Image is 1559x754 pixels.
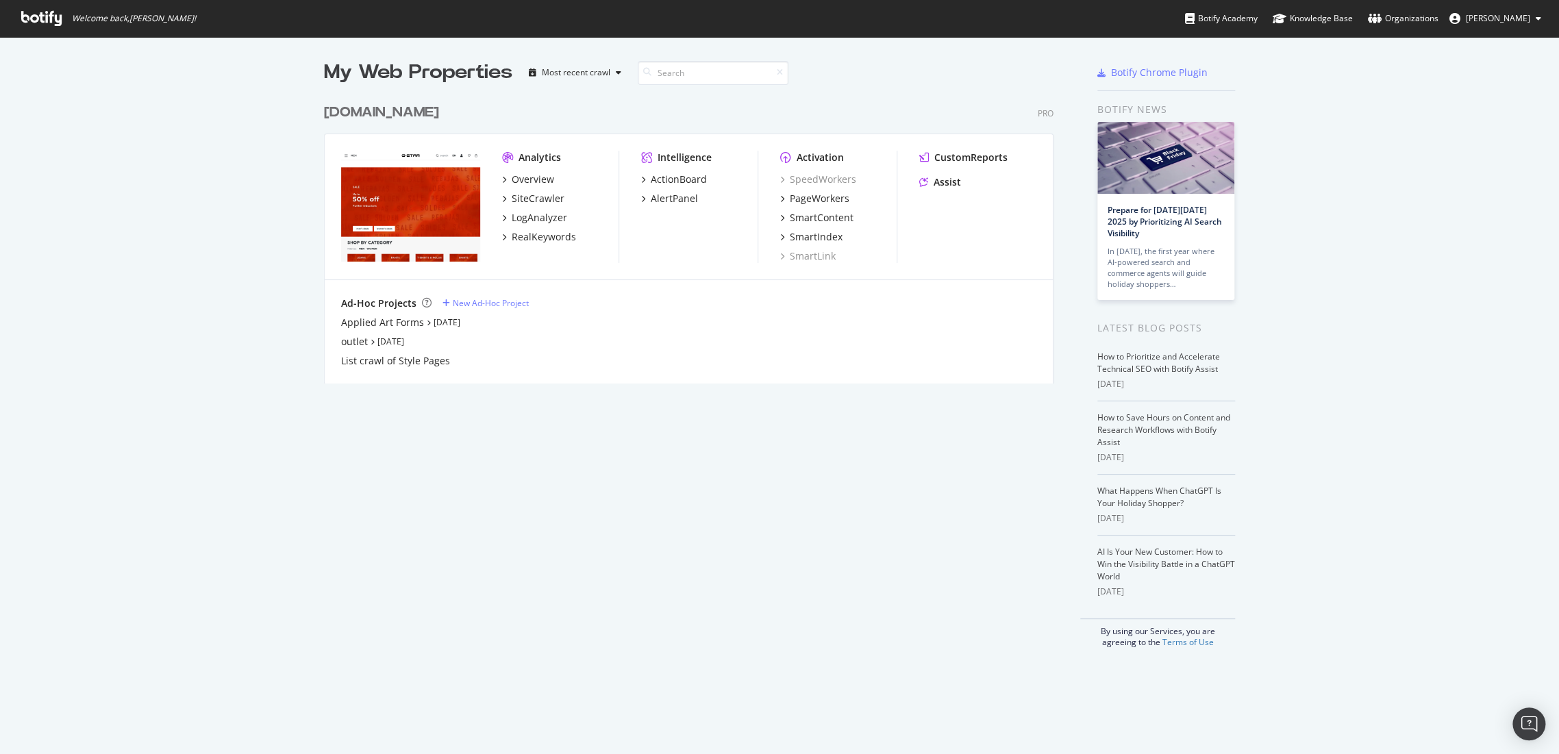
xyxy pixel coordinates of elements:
div: RealKeywords [512,230,576,244]
a: What Happens When ChatGPT Is Your Holiday Shopper? [1097,485,1221,509]
a: outlet [341,335,368,349]
a: List crawl of Style Pages [341,354,450,368]
div: Ad-Hoc Projects [341,297,416,310]
div: [DATE] [1097,512,1235,525]
div: Knowledge Base [1273,12,1353,25]
a: How to Save Hours on Content and Research Workflows with Botify Assist [1097,412,1230,448]
a: How to Prioritize and Accelerate Technical SEO with Botify Assist [1097,351,1220,375]
div: SiteCrawler [512,192,564,205]
a: [DOMAIN_NAME] [324,103,445,123]
div: Overview [512,173,554,186]
div: [DATE] [1097,586,1235,598]
img: Prepare for Black Friday 2025 by Prioritizing AI Search Visibility [1097,122,1234,194]
input: Search [638,61,788,85]
div: Botify Chrome Plugin [1111,66,1208,79]
div: Intelligence [658,151,712,164]
div: Latest Blog Posts [1097,321,1235,336]
div: Organizations [1368,12,1438,25]
div: [DOMAIN_NAME] [324,103,439,123]
div: Botify Academy [1185,12,1258,25]
span: Welcome back, [PERSON_NAME] ! [72,13,196,24]
div: Botify news [1097,102,1235,117]
a: Applied Art Forms [341,316,424,329]
div: [DATE] [1097,378,1235,390]
a: Terms of Use [1162,636,1214,648]
button: [PERSON_NAME] [1438,8,1552,29]
a: SmartLink [780,249,836,263]
div: By using our Services, you are agreeing to the [1080,618,1235,648]
div: [DATE] [1097,451,1235,464]
a: SiteCrawler [502,192,564,205]
div: Pro [1038,108,1053,119]
img: www.g-star.com [341,151,480,262]
a: [DATE] [377,336,404,347]
div: ActionBoard [651,173,707,186]
div: PageWorkers [790,192,849,205]
div: AlertPanel [651,192,698,205]
a: Overview [502,173,554,186]
span: Nadine Kraegeloh [1466,12,1530,24]
div: SmartIndex [790,230,843,244]
div: CustomReports [934,151,1008,164]
div: Analytics [519,151,561,164]
div: My Web Properties [324,59,512,86]
div: New Ad-Hoc Project [453,297,529,309]
a: ActionBoard [641,173,707,186]
a: Botify Chrome Plugin [1097,66,1208,79]
a: CustomReports [919,151,1008,164]
div: grid [324,86,1064,384]
button: Most recent crawl [523,62,627,84]
a: PageWorkers [780,192,849,205]
div: Most recent crawl [542,68,610,77]
a: SmartContent [780,211,853,225]
div: In [DATE], the first year where AI-powered search and commerce agents will guide holiday shoppers… [1108,246,1224,290]
a: SpeedWorkers [780,173,856,186]
a: RealKeywords [502,230,576,244]
a: New Ad-Hoc Project [442,297,529,309]
a: AlertPanel [641,192,698,205]
a: Assist [919,175,961,189]
div: Open Intercom Messenger [1512,707,1545,740]
div: LogAnalyzer [512,211,567,225]
a: Prepare for [DATE][DATE] 2025 by Prioritizing AI Search Visibility [1108,204,1222,239]
a: LogAnalyzer [502,211,567,225]
div: Activation [797,151,844,164]
a: [DATE] [434,316,460,328]
div: Assist [934,175,961,189]
a: SmartIndex [780,230,843,244]
div: SmartContent [790,211,853,225]
a: AI Is Your New Customer: How to Win the Visibility Battle in a ChatGPT World [1097,546,1235,582]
